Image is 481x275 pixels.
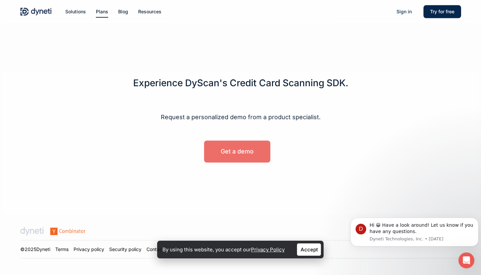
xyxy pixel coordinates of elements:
[458,252,474,268] iframe: Intercom live chat
[96,9,108,14] span: Plans
[55,246,69,252] a: Terms
[118,8,128,15] a: Blog
[96,8,108,15] a: Plans
[297,243,321,256] a: Accept
[118,9,128,14] span: Blog
[116,113,365,122] p: Request a personalized demo from a product specialist.
[116,113,365,122] div: Page 4
[116,72,365,94] h2: Experience DyScan's Credit Card Scanning SDK.
[204,140,270,162] a: Get a demo
[162,245,284,254] p: By using this website, you accept our
[138,8,161,15] a: Resources
[251,246,284,253] a: Privacy Policy
[396,9,412,14] span: Sign in
[25,246,36,252] span: 2025
[390,8,418,15] a: Sign in
[74,246,104,252] a: Privacy policy
[430,9,454,14] span: Try for free
[109,246,141,252] a: Security policy
[423,8,461,15] a: Try for free
[20,246,50,252] a: ©2025Dyneti
[348,208,481,257] iframe: Intercom notifications message
[138,9,161,14] span: Resources
[65,9,86,14] span: Solutions
[65,8,86,15] a: Solutions
[221,148,254,155] span: Get a demo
